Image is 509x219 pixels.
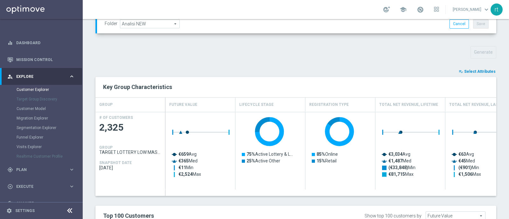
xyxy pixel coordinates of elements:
span: school [400,6,407,13]
div: Plan [7,167,69,173]
text: Active Lottery & L… [247,152,293,157]
div: Migration Explorer [17,113,82,123]
h4: Future Value [169,99,197,110]
text: Avg [458,152,474,157]
text: Med [178,158,198,163]
div: Customer Explorer [17,85,82,94]
span: Select Attributes [464,69,496,74]
div: Dashboard [7,34,75,51]
span: Analyze [16,202,69,205]
tspan: €3,034 [388,152,403,157]
a: Dashboard [16,34,75,51]
tspan: €11 [178,165,186,170]
tspan: (€901) [458,165,472,170]
button: gps_fixed Plan keyboard_arrow_right [7,167,75,172]
i: equalizer [7,40,13,46]
div: Visits Explorer [17,142,82,152]
i: keyboard_arrow_right [69,167,75,173]
i: keyboard_arrow_right [69,73,75,79]
i: gps_fixed [7,167,13,173]
div: Press SPACE to select this row. [95,112,165,190]
tspan: €2,524 [178,172,193,177]
div: Analyze [7,201,69,206]
tspan: €1,506 [458,172,472,177]
span: keyboard_arrow_down [483,6,490,13]
a: Visits Explorer [17,144,66,149]
h4: Lifecycle Stage [239,99,274,110]
button: Save [473,19,489,28]
tspan: €63 [458,152,466,157]
tspan: 75% [247,152,255,157]
h2: Key Group Characteristics [103,83,489,91]
text: Max [458,172,481,177]
span: Explore [16,75,69,79]
a: Segmentation Explorer [17,125,66,130]
div: Target Group Discovery [17,94,82,104]
text: Online [317,152,338,157]
div: Funnel Explorer [17,133,82,142]
div: play_circle_outline Execute keyboard_arrow_right [7,184,75,189]
a: Mission Control [16,51,75,68]
tspan: €365 [178,158,189,163]
button: person_search Explore keyboard_arrow_right [7,74,75,79]
text: Retail [317,158,337,163]
a: Funnel Explorer [17,135,66,140]
div: Show top 100 customers by [365,213,422,219]
span: TARGET LOTTERY LOW MASTER [99,150,162,155]
div: Mission Control [7,51,75,68]
text: Active Other [247,158,280,163]
i: settings [6,208,12,214]
text: Avg [388,152,410,157]
div: Segmentation Explorer [17,123,82,133]
i: play_circle_outline [7,184,13,189]
text: Min [458,165,479,170]
tspan: €1,487 [388,158,402,163]
a: Customer Model [17,106,66,111]
button: Cancel [450,19,469,28]
button: track_changes Analyze keyboard_arrow_right [7,201,75,206]
i: playlist_add_check [459,69,463,74]
span: Execute [16,185,69,188]
h4: GROUP [99,99,113,110]
div: rt [491,3,503,16]
i: keyboard_arrow_right [69,183,75,189]
i: person_search [7,74,13,79]
h4: GROUP [99,145,113,150]
button: Generate [471,46,496,58]
h4: Total Net Revenue, Lifetime [379,99,438,110]
a: [PERSON_NAME]keyboard_arrow_down [452,5,491,14]
text: Med [388,158,411,163]
text: Max [178,172,201,177]
span: Plan [16,168,69,172]
h4: Registration Type [309,99,349,110]
tspan: €81,715 [388,172,405,177]
tspan: 85% [317,152,325,157]
i: track_changes [7,201,13,206]
label: Folder [105,21,117,26]
div: equalizer Dashboard [7,40,75,45]
tspan: €659 [178,152,189,157]
button: playlist_add_check Select Attributes [458,68,496,75]
div: Explore [7,74,69,79]
span: 2025-08-10 [99,165,162,170]
tspan: 15% [317,158,325,163]
tspan: €45 [458,158,466,163]
span: 2,325 [99,121,162,134]
a: Settings [15,209,35,213]
text: Med [458,158,475,163]
i: keyboard_arrow_right [69,200,75,206]
a: Customer Explorer [17,87,66,92]
text: Min [178,165,193,170]
h4: SNAPSHOT DATE [99,161,132,165]
div: Execute [7,184,69,189]
a: Migration Explorer [17,116,66,121]
text: Min [388,165,415,170]
button: Mission Control [7,57,75,62]
div: Customer Model [17,104,82,113]
text: Max [388,172,414,177]
h4: # OF CUSTOMERS [99,115,133,120]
